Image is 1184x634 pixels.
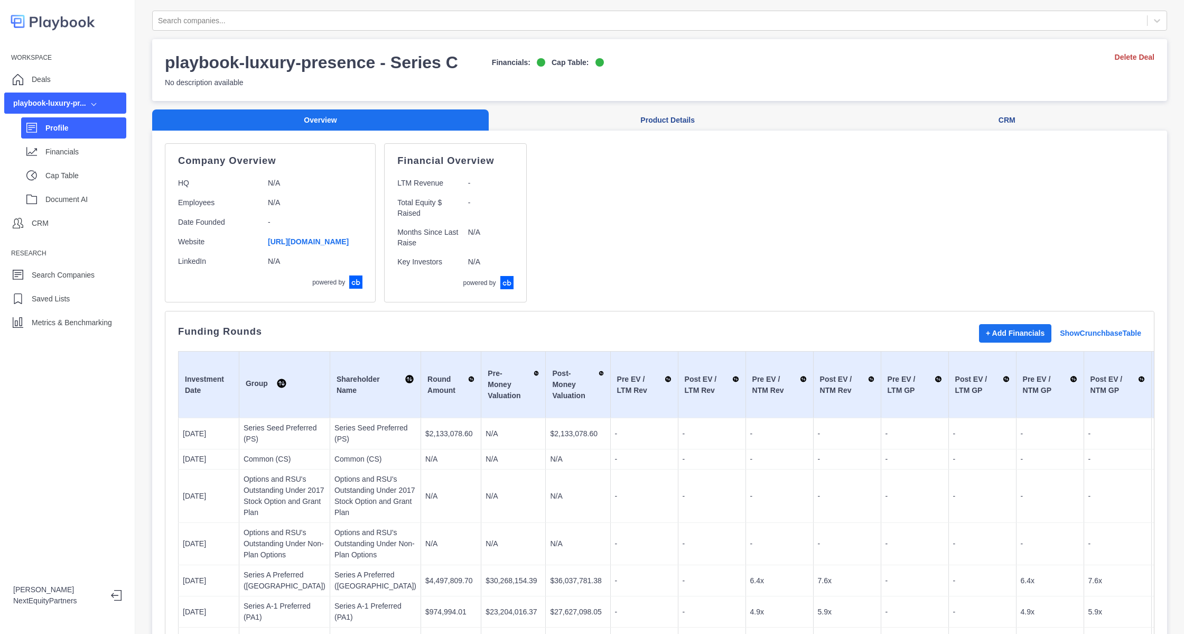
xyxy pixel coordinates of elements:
p: $4,497,809.70 [425,575,477,586]
p: - [683,538,741,549]
p: Profile [45,123,126,134]
img: Sort [665,374,672,384]
p: - [818,454,877,465]
img: crunchbase-logo [349,275,362,289]
div: Pre EV / LTM GP [888,374,942,396]
p: - [1021,538,1079,549]
p: 6.4x [1021,575,1079,586]
p: [DATE] [183,428,235,439]
img: Sort [1003,374,1010,384]
p: Website [178,236,259,247]
img: Sort [1070,374,1077,384]
div: Round Amount [427,374,474,396]
div: Shareholder Name [337,374,414,396]
div: Pre EV / NTM Rev [752,374,807,396]
div: Investment Date [185,374,232,396]
p: [PERSON_NAME] [13,584,102,595]
p: N/A [268,256,362,267]
p: N/A [486,454,541,465]
p: Options and RSU's Outstanding Under Non-Plan Options [244,527,325,561]
img: Sort [732,374,739,384]
p: N/A [425,454,477,465]
h3: playbook-luxury-presence - Series C [165,52,458,73]
p: N/A [425,538,477,549]
p: 5.9x [1088,607,1147,618]
p: - [683,454,741,465]
p: Search Companies [32,270,95,281]
p: Series A Preferred ([GEOGRAPHIC_DATA]) [244,569,325,592]
img: Sort [405,374,414,384]
div: Post EV / NTM Rev [820,374,874,396]
p: Date Founded [178,217,259,228]
p: Company Overview [178,157,362,165]
p: - [615,428,674,439]
p: - [750,454,809,465]
img: Sort [468,374,474,384]
img: Sort [1138,374,1145,384]
p: Series A-1 Preferred (PA1) [244,601,325,623]
p: $2,133,078.60 [550,428,605,439]
p: N/A [550,491,605,502]
p: N/A [550,454,605,465]
div: Post EV / LTM GP [955,374,1010,396]
button: CRM [846,109,1167,131]
p: - [953,538,1012,549]
p: No description available [165,77,604,88]
p: - [1021,428,1079,439]
p: - [750,491,809,502]
p: Common (CS) [244,454,325,465]
p: Deals [32,74,51,85]
p: Common (CS) [334,454,416,465]
p: N/A [486,538,541,549]
p: - [1088,538,1147,549]
p: 4.9x [1021,607,1079,618]
p: HQ [178,178,259,189]
p: N/A [268,197,362,208]
p: - [953,491,1012,502]
button: Overview [152,109,489,131]
img: Sort [276,378,287,389]
img: on-logo [595,58,604,67]
p: Financial Overview [397,157,513,165]
div: playbook-luxury-pr... [13,98,86,109]
p: Metrics & Benchmarking [32,317,112,328]
p: 7.6x [1088,575,1147,586]
p: $27,627,098.05 [550,607,605,618]
div: Post EV / LTM Rev [685,374,739,396]
p: 7.6x [818,575,877,586]
p: [DATE] [183,607,235,618]
img: crunchbase-logo [500,276,514,289]
div: Post EV / NTM GP [1090,374,1145,396]
p: - [885,491,944,502]
p: - [1088,428,1147,439]
img: Sort [935,374,942,384]
div: Pre EV / NTM GP [1023,374,1077,396]
p: Series Seed Preferred (PS) [334,422,416,445]
p: Cap Table: [552,57,589,68]
p: - [1088,491,1147,502]
p: $30,268,154.39 [486,575,541,586]
p: - [953,575,1012,586]
p: powered by [312,278,345,287]
p: - [683,491,741,502]
p: 4.9x [750,607,809,618]
p: - [1021,454,1079,465]
p: $2,133,078.60 [425,428,477,439]
p: Document AI [45,194,126,205]
p: - [885,454,944,465]
p: Total Equity $ Raised [397,197,459,218]
p: Series A Preferred ([GEOGRAPHIC_DATA]) [334,569,416,592]
p: N/A [486,428,541,439]
p: - [953,454,1012,465]
p: - [953,428,1012,439]
p: - [885,607,944,618]
p: - [818,428,877,439]
p: [DATE] [183,538,235,549]
p: Months Since Last Raise [397,227,459,248]
p: - [885,538,944,549]
p: - [683,428,741,439]
p: - [818,491,877,502]
p: - [615,491,674,502]
p: N/A [268,178,362,189]
img: Sort [599,368,604,379]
